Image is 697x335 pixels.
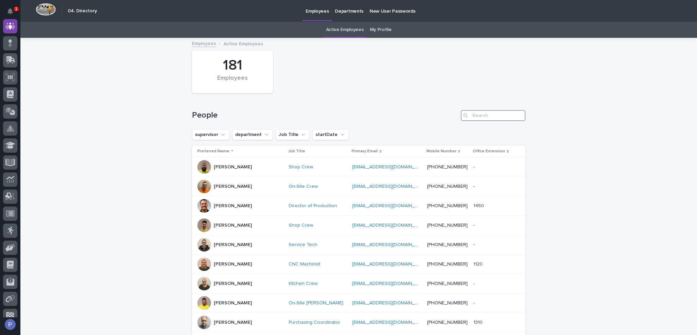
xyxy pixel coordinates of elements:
a: [PHONE_NUMBER] [427,165,468,169]
p: 1450 [473,202,485,209]
a: [EMAIL_ADDRESS][DOMAIN_NAME] [352,223,429,228]
p: [PERSON_NAME] [214,184,252,189]
a: [EMAIL_ADDRESS][DOMAIN_NAME] [352,184,429,189]
a: [PHONE_NUMBER] [427,223,468,228]
button: supervisor [192,129,229,140]
button: Job Title [276,129,310,140]
a: [PHONE_NUMBER] [427,184,468,189]
p: [PERSON_NAME] [214,203,252,209]
p: 1 [15,6,17,11]
a: Director of Production [289,203,337,209]
tr: [PERSON_NAME]On-Site [PERSON_NAME] [EMAIL_ADDRESS][DOMAIN_NAME] [PHONE_NUMBER]-- [192,293,525,313]
p: Office Extension [473,148,505,155]
a: [EMAIL_ADDRESS][DOMAIN_NAME] [352,301,429,305]
button: Notifications [3,4,17,18]
button: users-avatar [3,317,17,332]
p: Preferred Name [197,148,229,155]
p: Active Employees [224,40,263,47]
p: - [473,279,476,287]
a: [PHONE_NUMBER] [427,242,468,247]
tr: [PERSON_NAME]CNC Machinist [EMAIL_ADDRESS][DOMAIN_NAME] [PHONE_NUMBER]11201120 [192,255,525,274]
a: [PHONE_NUMBER] [427,203,468,208]
a: [PHONE_NUMBER] [427,301,468,305]
tr: [PERSON_NAME]Shop Crew [EMAIL_ADDRESS][DOMAIN_NAME] [PHONE_NUMBER]-- [192,216,525,235]
p: - [473,299,476,306]
a: Employees [192,39,216,47]
h2: 04. Directory [68,8,97,14]
a: [EMAIL_ADDRESS][DOMAIN_NAME] [352,203,429,208]
a: Shop Crew [289,164,313,170]
a: [EMAIL_ADDRESS][DOMAIN_NAME] [352,242,429,247]
a: Purchasing Coordinator [289,320,340,325]
p: [PERSON_NAME] [214,223,252,228]
a: [PHONE_NUMBER] [427,281,468,286]
a: [PHONE_NUMBER] [427,262,468,267]
button: department [232,129,273,140]
a: CNC Machinist [289,261,320,267]
a: [EMAIL_ADDRESS][DOMAIN_NAME] [352,320,429,325]
p: [PERSON_NAME] [214,300,252,306]
p: 1310 [473,318,484,325]
p: - [473,241,476,248]
p: [PERSON_NAME] [214,281,252,287]
p: Mobile Number [426,148,456,155]
a: [EMAIL_ADDRESS][DOMAIN_NAME] [352,262,429,267]
img: Workspace Logo [36,3,56,16]
div: 181 [204,57,261,74]
a: My Profile [370,22,392,38]
p: [PERSON_NAME] [214,320,252,325]
h1: People [192,110,458,120]
p: 1120 [473,260,484,267]
tr: [PERSON_NAME]On-Site Crew [EMAIL_ADDRESS][DOMAIN_NAME] [PHONE_NUMBER]-- [192,177,525,196]
a: Shop Crew [289,223,313,228]
tr: [PERSON_NAME]Director of Production [EMAIL_ADDRESS][DOMAIN_NAME] [PHONE_NUMBER]14501450 [192,196,525,216]
a: [EMAIL_ADDRESS][DOMAIN_NAME] [352,281,429,286]
div: Notifications1 [9,8,17,19]
a: [PHONE_NUMBER] [427,320,468,325]
p: Job Title [288,148,305,155]
div: Employees [204,75,261,89]
a: Kitchen Crew [289,281,318,287]
p: [PERSON_NAME] [214,164,252,170]
p: - [473,182,476,189]
p: Primary Email [352,148,378,155]
a: Active Employees [326,22,364,38]
p: - [473,221,476,228]
p: [PERSON_NAME] [214,261,252,267]
a: [EMAIL_ADDRESS][DOMAIN_NAME] [352,165,429,169]
tr: [PERSON_NAME]Kitchen Crew [EMAIL_ADDRESS][DOMAIN_NAME] [PHONE_NUMBER]-- [192,274,525,293]
tr: [PERSON_NAME]Service Tech [EMAIL_ADDRESS][DOMAIN_NAME] [PHONE_NUMBER]-- [192,235,525,255]
p: [PERSON_NAME] [214,242,252,248]
tr: [PERSON_NAME]Shop Crew [EMAIL_ADDRESS][DOMAIN_NAME] [PHONE_NUMBER]-- [192,157,525,177]
a: Service Tech [289,242,317,248]
a: On-Site Crew [289,184,318,189]
tr: [PERSON_NAME]Purchasing Coordinator [EMAIL_ADDRESS][DOMAIN_NAME] [PHONE_NUMBER]13101310 [192,313,525,332]
a: On-Site [PERSON_NAME] [289,300,343,306]
input: Search [461,110,525,121]
p: - [473,163,476,170]
button: startDate [312,129,349,140]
